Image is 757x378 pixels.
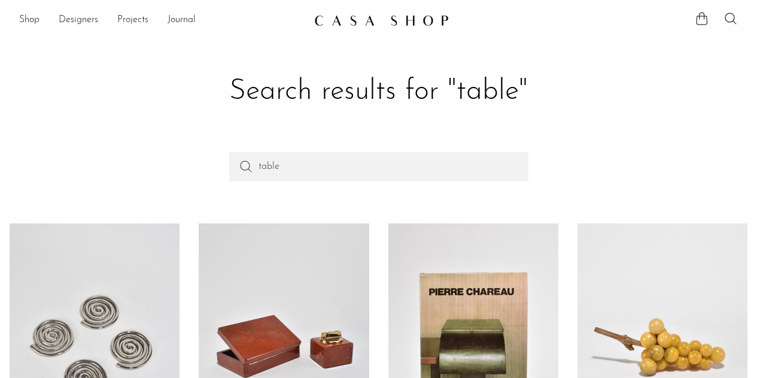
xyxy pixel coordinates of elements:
[59,13,98,28] a: Designers
[19,73,738,110] h1: Search results for "table"
[19,10,305,31] ul: NEW HEADER MENU
[19,10,305,31] nav: Desktop navigation
[229,152,528,181] input: Perform a search
[168,13,196,28] a: Journal
[19,13,39,28] a: Shop
[117,13,148,28] a: Projects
